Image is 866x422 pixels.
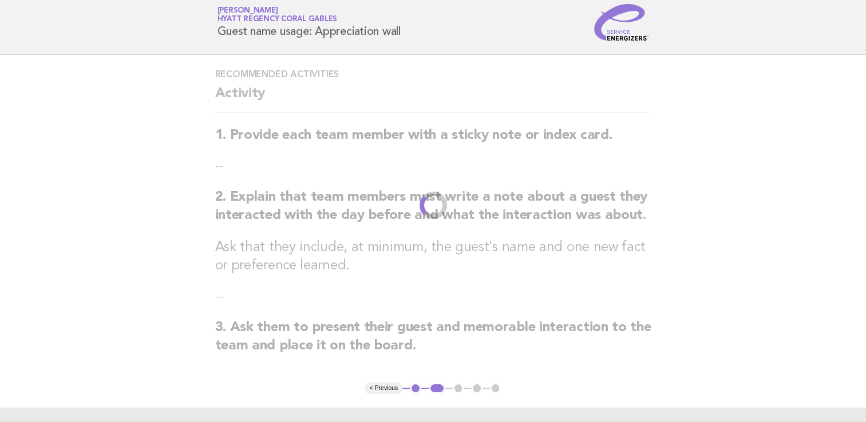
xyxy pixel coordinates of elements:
[215,289,651,305] p: --
[215,129,612,142] strong: 1. Provide each team member with a sticky note or index card.
[218,7,338,23] a: [PERSON_NAME]Hyatt Regency Coral Gables
[215,238,651,275] h3: Ask that they include, at minimum, the guest's name and one new fact or preference learned.
[215,321,651,353] strong: 3. Ask them to present their guest and memorable interaction to the team and place it on the board.
[218,7,401,37] h1: Guest name usage: Appreciation wall
[218,16,338,23] span: Hyatt Regency Coral Gables
[215,158,651,174] p: --
[215,69,651,80] h3: Recommended activities
[594,4,649,41] img: Service Energizers
[215,85,651,113] h2: Activity
[215,190,648,222] strong: 2. Explain that team members must write a note about a guest they interacted with the day before ...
